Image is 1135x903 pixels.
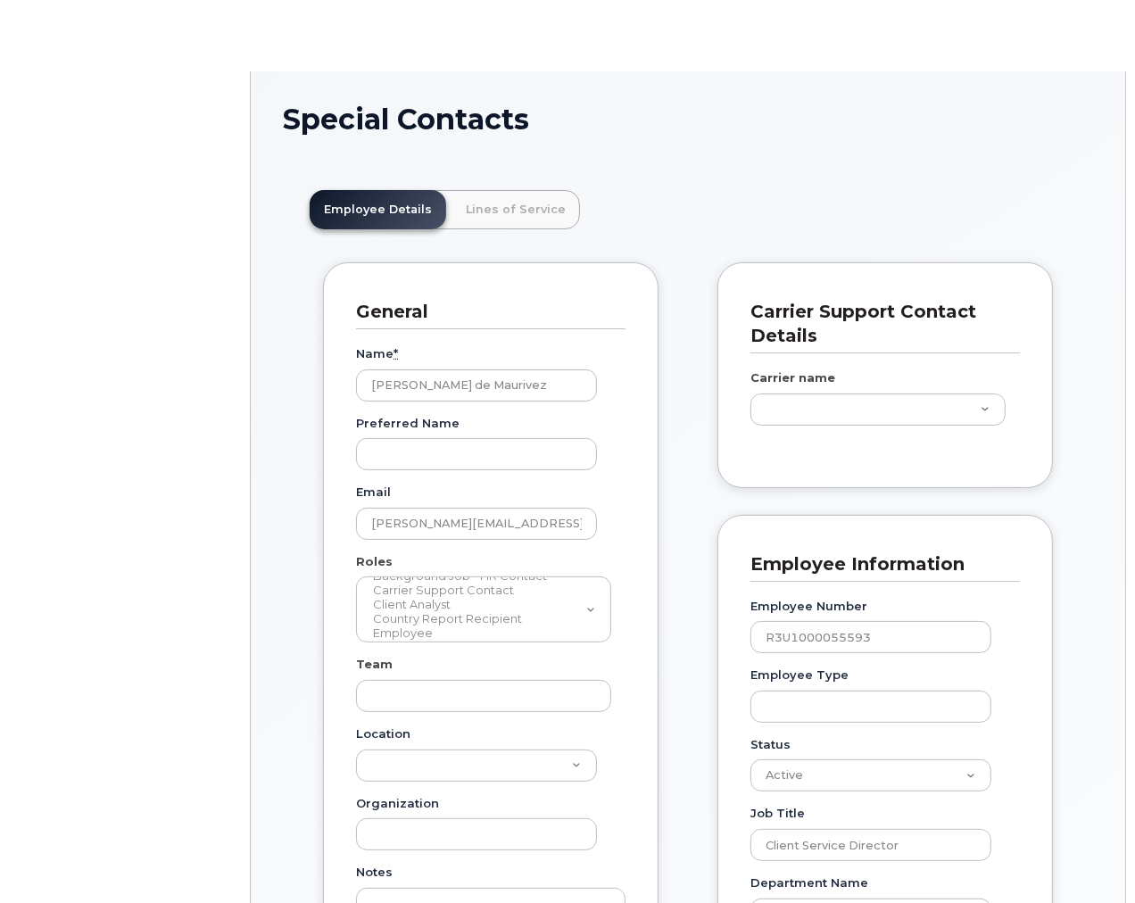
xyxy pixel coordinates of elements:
[750,736,791,753] label: Status
[356,656,393,673] label: Team
[750,552,1007,576] h3: Employee Information
[356,415,460,432] label: Preferred Name
[356,553,393,570] label: Roles
[750,667,849,683] label: Employee Type
[356,725,410,742] label: Location
[452,190,580,229] a: Lines of Service
[356,484,391,501] label: Email
[394,346,398,360] abbr: required
[356,345,398,362] label: Name
[371,584,587,598] option: Carrier Support Contact
[371,612,587,626] option: Country Report Recipient
[750,300,1007,348] h3: Carrier Support Contact Details
[356,864,393,881] label: Notes
[750,805,805,822] label: Job Title
[750,369,835,386] label: Carrier name
[750,598,867,615] label: Employee Number
[283,104,1093,135] h1: Special Contacts
[356,795,439,812] label: Organization
[310,190,446,229] a: Employee Details
[371,641,587,655] option: Executive Summary Recipient
[356,300,612,324] h3: General
[750,874,868,891] label: Department Name
[371,598,587,612] option: Client Analyst
[371,626,587,641] option: Employee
